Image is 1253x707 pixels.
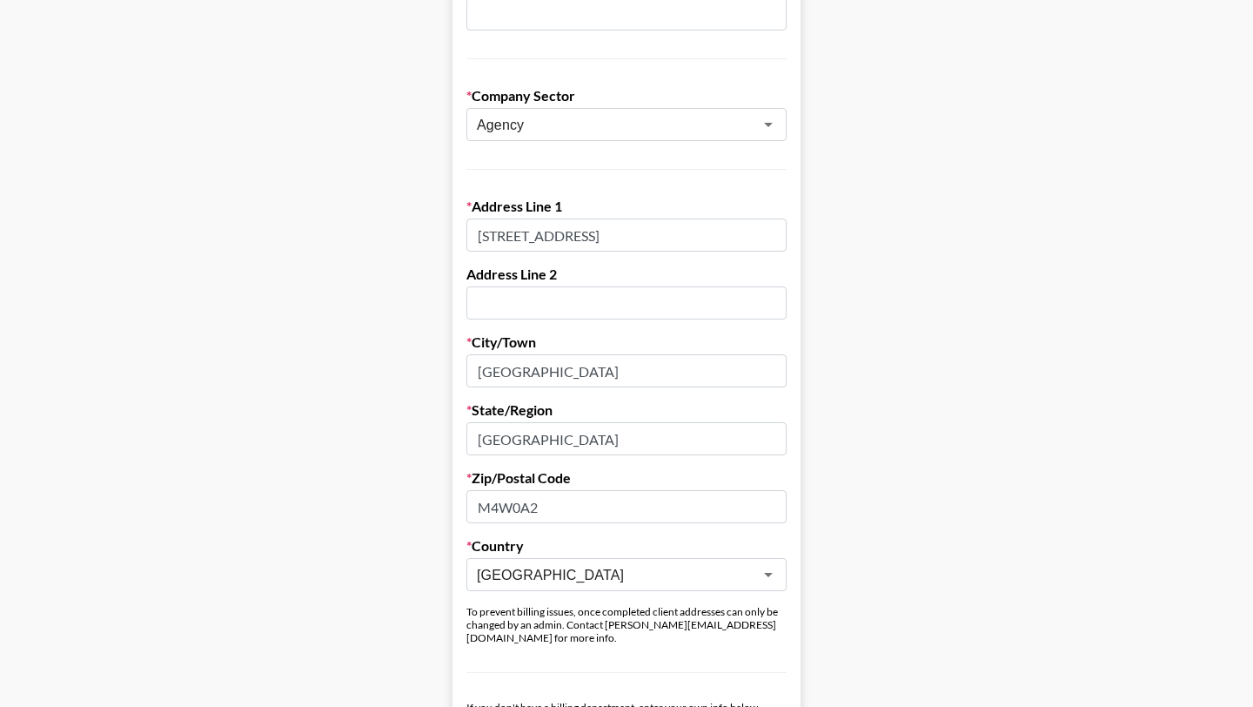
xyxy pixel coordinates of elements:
[466,87,787,104] label: Company Sector
[756,112,781,137] button: Open
[466,198,787,215] label: Address Line 1
[466,266,787,283] label: Address Line 2
[466,469,787,487] label: Zip/Postal Code
[466,333,787,351] label: City/Town
[756,562,781,587] button: Open
[466,605,787,644] div: To prevent billing issues, once completed client addresses can only be changed by an admin. Conta...
[466,401,787,419] label: State/Region
[466,537,787,555] label: Country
